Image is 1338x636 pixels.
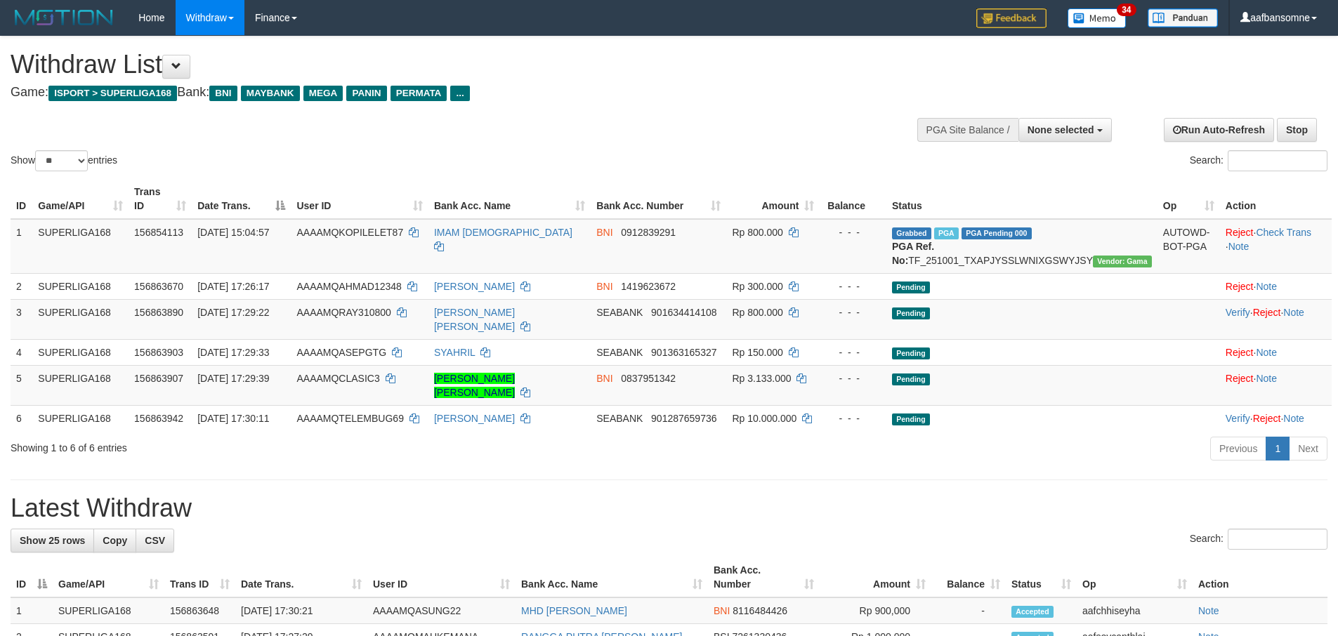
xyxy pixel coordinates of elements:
th: Bank Acc. Number: activate to sort column ascending [708,557,820,597]
a: Copy [93,529,136,552]
a: IMAM [DEMOGRAPHIC_DATA] [434,227,572,238]
div: - - - [825,345,881,359]
th: Status [886,179,1157,219]
img: Button%20Memo.svg [1068,8,1127,28]
td: SUPERLIGA168 [32,299,129,339]
label: Search: [1190,150,1327,171]
a: Previous [1210,437,1266,461]
div: - - - [825,371,881,385]
td: SUPERLIGA168 [32,219,129,274]
span: [DATE] 17:29:33 [197,347,269,358]
th: Op: activate to sort column ascending [1077,557,1193,597]
span: Grabbed [892,227,931,239]
span: [DATE] 17:29:39 [197,373,269,384]
select: Showentries [35,150,88,171]
td: [DATE] 17:30:21 [235,597,367,624]
th: Balance [820,179,886,219]
div: Showing 1 to 6 of 6 entries [11,435,547,455]
span: [DATE] 17:29:22 [197,307,269,318]
td: 156863648 [164,597,235,624]
a: SYAHRIL [434,347,475,358]
span: BNI [596,281,612,292]
a: CSV [136,529,174,552]
td: 1 [11,597,53,624]
td: 6 [11,405,32,431]
td: SUPERLIGA168 [32,339,129,365]
a: Reject [1226,347,1254,358]
th: Bank Acc. Name: activate to sort column ascending [516,557,708,597]
a: 1 [1266,437,1290,461]
span: Copy [103,535,127,546]
a: MHD [PERSON_NAME] [521,605,627,616]
span: 156863903 [134,347,183,358]
a: Verify [1226,413,1250,424]
b: PGA Ref. No: [892,241,934,266]
input: Search: [1228,150,1327,171]
span: AAAAMQTELEMBUG69 [296,413,404,424]
a: Note [1198,605,1219,616]
a: [PERSON_NAME] [434,281,515,292]
a: Verify [1226,307,1250,318]
span: AAAAMQRAY310800 [296,307,391,318]
a: Note [1256,347,1277,358]
span: 156863942 [134,413,183,424]
th: Amount: activate to sort column ascending [820,557,931,597]
a: Note [1256,373,1277,384]
span: [DATE] 15:04:57 [197,227,269,238]
td: 1 [11,219,32,274]
span: PERMATA [391,86,447,101]
div: - - - [825,305,881,319]
span: Rp 800.000 [732,227,782,238]
img: MOTION_logo.png [11,7,117,28]
th: Bank Acc. Name: activate to sort column ascending [428,179,591,219]
a: Show 25 rows [11,529,94,552]
span: Copy 0837951342 to clipboard [621,373,676,384]
span: None selected [1028,124,1094,135]
th: ID: activate to sort column descending [11,557,53,597]
span: Rp 10.000.000 [732,413,796,424]
a: Note [1228,241,1250,252]
span: MAYBANK [241,86,300,101]
th: Amount: activate to sort column ascending [726,179,820,219]
th: Action [1220,179,1332,219]
span: Pending [892,281,930,293]
a: [PERSON_NAME] [434,413,515,424]
span: Pending [892,373,930,385]
th: Game/API: activate to sort column ascending [53,557,164,597]
span: ISPORT > SUPERLIGA168 [48,86,177,101]
div: - - - [825,411,881,425]
td: SUPERLIGA168 [32,405,129,431]
span: BNI [209,86,237,101]
span: BNI [714,605,730,616]
td: SUPERLIGA168 [32,273,129,299]
span: Copy 8116484426 to clipboard [733,605,787,616]
span: Copy 1419623672 to clipboard [621,281,676,292]
span: Pending [892,413,930,425]
div: PGA Site Balance / [917,118,1018,142]
a: Reject [1226,227,1254,238]
td: 2 [11,273,32,299]
a: Reject [1253,307,1281,318]
span: Copy 901634414108 to clipboard [651,307,716,318]
td: · · [1220,405,1332,431]
h4: Game: Bank: [11,86,878,100]
span: Accepted [1011,606,1054,618]
td: aafchhiseyha [1077,597,1193,624]
th: User ID: activate to sort column ascending [367,557,516,597]
span: Copy 901287659736 to clipboard [651,413,716,424]
th: User ID: activate to sort column ascending [291,179,428,219]
td: · [1220,273,1332,299]
span: AAAAMQCLASIC3 [296,373,379,384]
a: Reject [1226,373,1254,384]
th: Game/API: activate to sort column ascending [32,179,129,219]
span: AAAAMQKOPILELET87 [296,227,403,238]
td: 3 [11,299,32,339]
th: Bank Acc. Number: activate to sort column ascending [591,179,726,219]
th: Trans ID: activate to sort column ascending [129,179,192,219]
span: SEABANK [596,307,643,318]
th: Date Trans.: activate to sort column ascending [235,557,367,597]
span: PANIN [346,86,386,101]
input: Search: [1228,529,1327,550]
img: Feedback.jpg [976,8,1047,28]
span: Pending [892,307,930,319]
